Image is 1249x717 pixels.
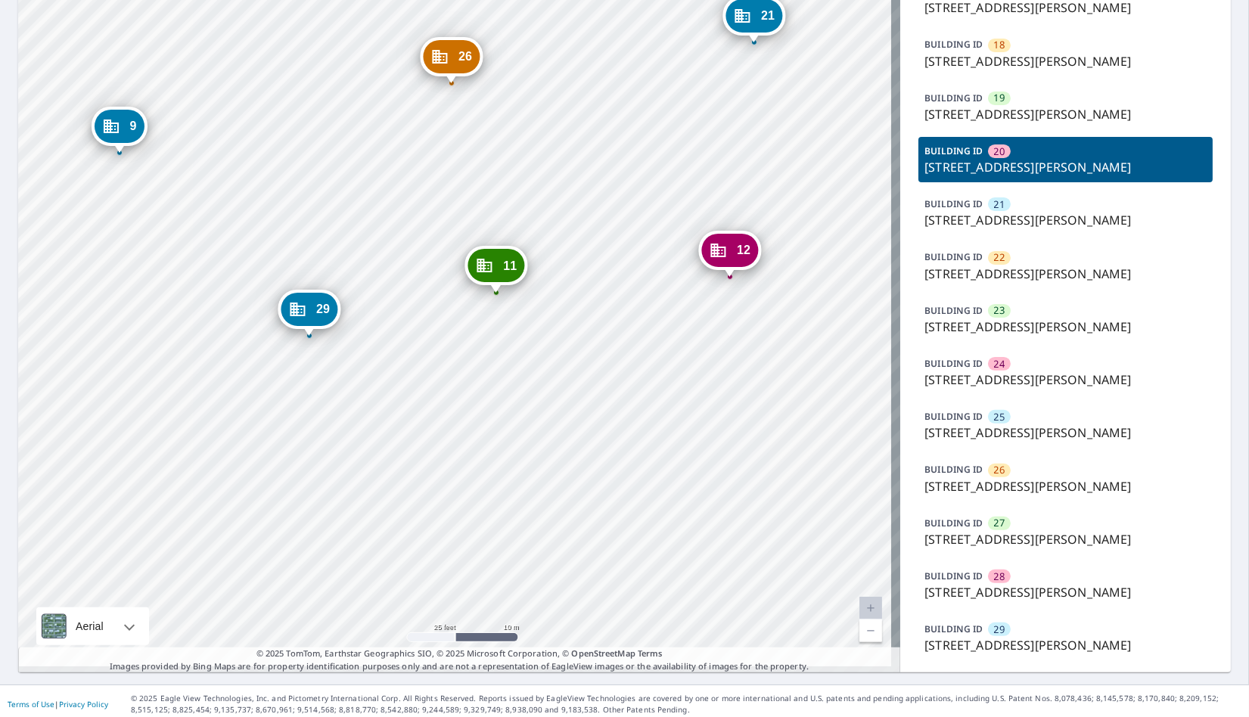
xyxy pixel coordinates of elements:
a: Terms [638,647,663,659]
p: [STREET_ADDRESS][PERSON_NAME] [924,211,1207,229]
span: 23 [994,303,1005,318]
a: Current Level 20, Zoom Out [859,619,882,642]
span: 9 [129,120,136,132]
p: [STREET_ADDRESS][PERSON_NAME] [924,424,1207,442]
p: BUILDING ID [924,622,983,635]
p: [STREET_ADDRESS][PERSON_NAME] [924,636,1207,654]
span: 21 [761,10,775,21]
p: BUILDING ID [924,250,983,263]
p: Images provided by Bing Maps are for property identification purposes only and are not a represen... [18,647,900,672]
a: Current Level 20, Zoom In Disabled [859,597,882,619]
p: BUILDING ID [924,197,983,210]
span: 25 [994,410,1005,424]
p: [STREET_ADDRESS][PERSON_NAME] [924,530,1207,548]
div: Dropped pin, building 29, Commercial property, 3850 Thomas Ridge Dr Charlotte, NC 28269 [278,290,340,337]
p: [STREET_ADDRESS][PERSON_NAME] [924,158,1207,176]
a: OpenStreetMap [571,647,635,659]
span: 29 [994,622,1005,637]
span: 20 [994,144,1005,159]
p: [STREET_ADDRESS][PERSON_NAME] [924,583,1207,601]
span: 18 [994,38,1005,52]
div: Dropped pin, building 26, Commercial property, 5428 Johnston Mill Ct Charlotte, NC 28269 [420,37,483,84]
div: Dropped pin, building 11, Commercial property, 3834 Thomas Ridge Dr Charlotte, NC 28269 [464,246,527,293]
div: Aerial [36,607,149,645]
span: 11 [503,260,517,272]
span: 24 [994,357,1005,371]
span: © 2025 TomTom, Earthstar Geographics SIO, © 2025 Microsoft Corporation, © [256,647,663,660]
span: 19 [994,91,1005,105]
p: [STREET_ADDRESS][PERSON_NAME] [924,477,1207,495]
span: 27 [994,516,1005,530]
span: 28 [994,570,1005,584]
span: 29 [316,303,330,315]
span: 22 [994,250,1005,265]
p: BUILDING ID [924,144,983,157]
p: [STREET_ADDRESS][PERSON_NAME] [924,52,1207,70]
p: BUILDING ID [924,304,983,317]
a: Privacy Policy [59,699,108,709]
span: 26 [458,51,472,62]
p: © 2025 Eagle View Technologies, Inc. and Pictometry International Corp. All Rights Reserved. Repo... [131,693,1241,715]
p: [STREET_ADDRESS][PERSON_NAME] [924,371,1207,389]
p: BUILDING ID [924,410,983,423]
p: BUILDING ID [924,92,983,104]
div: Aerial [71,607,108,645]
p: BUILDING ID [924,517,983,529]
span: 26 [994,463,1005,477]
p: [STREET_ADDRESS][PERSON_NAME] [924,265,1207,283]
p: | [8,700,108,709]
p: BUILDING ID [924,570,983,582]
p: [STREET_ADDRESS][PERSON_NAME] [924,105,1207,123]
p: BUILDING ID [924,357,983,370]
a: Terms of Use [8,699,54,709]
p: [STREET_ADDRESS][PERSON_NAME] [924,318,1207,336]
p: BUILDING ID [924,463,983,476]
div: Dropped pin, building 9, Commercial property, 5421 Waverly Lynn Ln Charlotte, NC 28269 [91,107,147,154]
p: BUILDING ID [924,38,983,51]
span: 12 [737,244,750,256]
div: Dropped pin, building 12, Commercial property, 3820 Thomas Ridge Dr Charlotte, NC 28269 [698,231,761,278]
span: 21 [994,197,1005,212]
